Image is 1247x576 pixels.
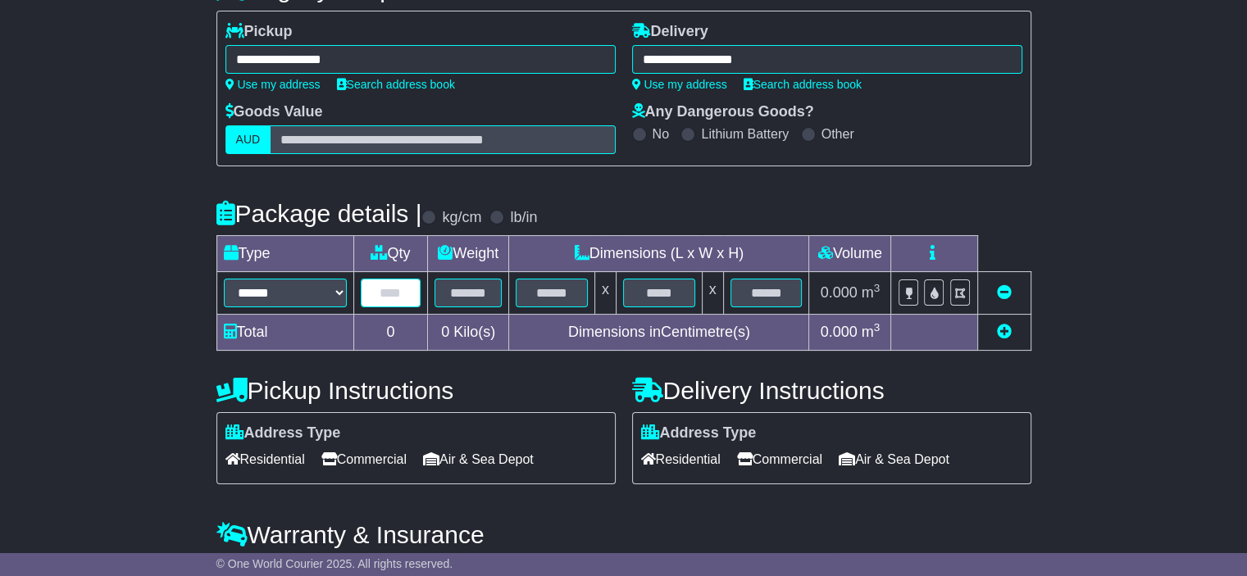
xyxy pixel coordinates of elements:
[423,447,534,472] span: Air & Sea Depot
[225,103,323,121] label: Goods Value
[632,23,708,41] label: Delivery
[641,447,721,472] span: Residential
[216,200,422,227] h4: Package details |
[509,236,809,272] td: Dimensions (L x W x H)
[225,447,305,472] span: Residential
[821,284,858,301] span: 0.000
[653,126,669,142] label: No
[216,377,616,404] h4: Pickup Instructions
[509,315,809,351] td: Dimensions in Centimetre(s)
[862,284,881,301] span: m
[821,324,858,340] span: 0.000
[632,103,814,121] label: Any Dangerous Goods?
[809,236,891,272] td: Volume
[353,236,428,272] td: Qty
[997,324,1012,340] a: Add new item
[701,126,789,142] label: Lithium Battery
[862,324,881,340] span: m
[632,78,727,91] a: Use my address
[874,282,881,294] sup: 3
[510,209,537,227] label: lb/in
[321,447,407,472] span: Commercial
[744,78,862,91] a: Search address book
[353,315,428,351] td: 0
[839,447,949,472] span: Air & Sea Depot
[594,272,616,315] td: x
[874,321,881,333] sup: 3
[702,272,723,315] td: x
[641,424,757,442] label: Address Type
[428,315,509,351] td: Kilo(s)
[442,209,481,227] label: kg/cm
[821,126,854,142] label: Other
[225,78,321,91] a: Use my address
[632,377,1031,404] h4: Delivery Instructions
[225,424,341,442] label: Address Type
[225,125,271,154] label: AUD
[997,284,1012,301] a: Remove this item
[428,236,509,272] td: Weight
[337,78,455,91] a: Search address book
[737,447,822,472] span: Commercial
[216,521,1031,548] h4: Warranty & Insurance
[216,315,353,351] td: Total
[225,23,293,41] label: Pickup
[216,236,353,272] td: Type
[216,557,453,570] span: © One World Courier 2025. All rights reserved.
[441,324,449,340] span: 0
